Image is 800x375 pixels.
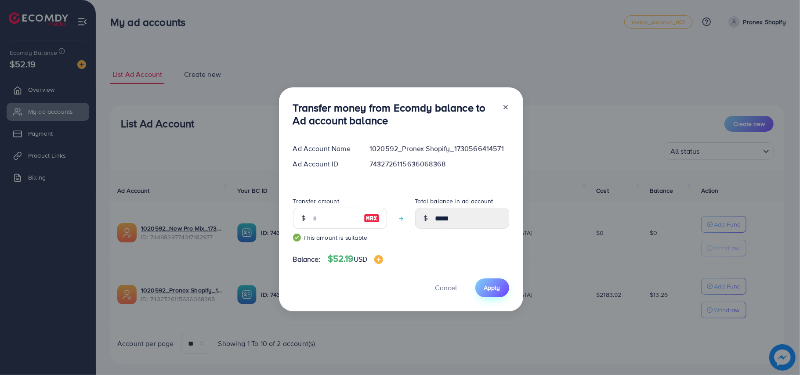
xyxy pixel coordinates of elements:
[354,254,367,264] span: USD
[374,255,383,264] img: image
[293,234,301,242] img: guide
[286,144,363,154] div: Ad Account Name
[415,197,493,206] label: Total balance in ad account
[364,213,380,224] img: image
[484,283,500,292] span: Apply
[293,233,387,242] small: This amount is suitable
[435,283,457,292] span: Cancel
[475,278,509,297] button: Apply
[424,278,468,297] button: Cancel
[293,254,321,264] span: Balance:
[362,159,516,169] div: 7432726115636068368
[293,101,495,127] h3: Transfer money from Ecomdy balance to Ad account balance
[362,144,516,154] div: 1020592_Pronex Shopify_1730566414571
[286,159,363,169] div: Ad Account ID
[293,197,339,206] label: Transfer amount
[328,253,383,264] h4: $52.19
